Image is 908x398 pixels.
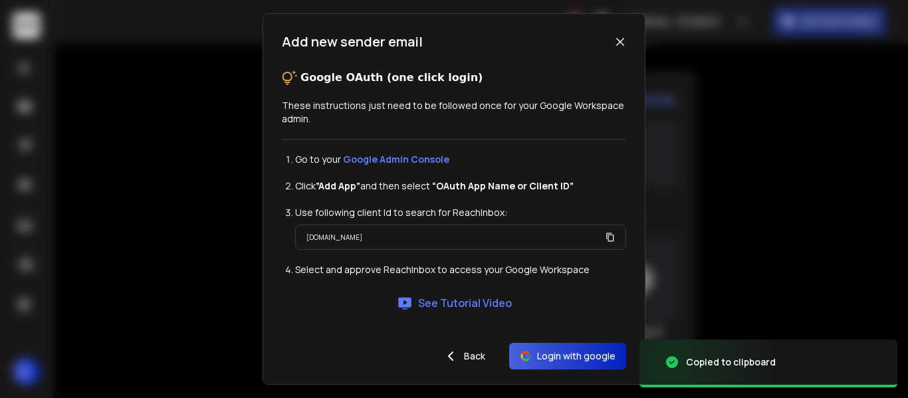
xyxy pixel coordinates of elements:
[432,343,496,369] button: Back
[432,179,574,192] strong: “OAuth App Name or Client ID”
[397,295,512,311] a: See Tutorial Video
[316,179,360,192] strong: ”Add App”
[295,206,626,219] li: Use following client Id to search for ReachInbox:
[282,33,423,51] h1: Add new sender email
[295,179,626,193] li: Click and then select
[343,153,449,165] a: Google Admin Console
[509,343,626,369] button: Login with google
[306,231,362,244] p: [DOMAIN_NAME]
[282,70,298,86] img: tips
[282,99,626,126] p: These instructions just need to be followed once for your Google Workspace admin.
[300,70,483,86] p: Google OAuth (one click login)
[295,263,626,276] li: Select and approve ReachInbox to access your Google Workspace
[295,153,626,166] li: Go to your
[686,355,776,369] div: Copied to clipboard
